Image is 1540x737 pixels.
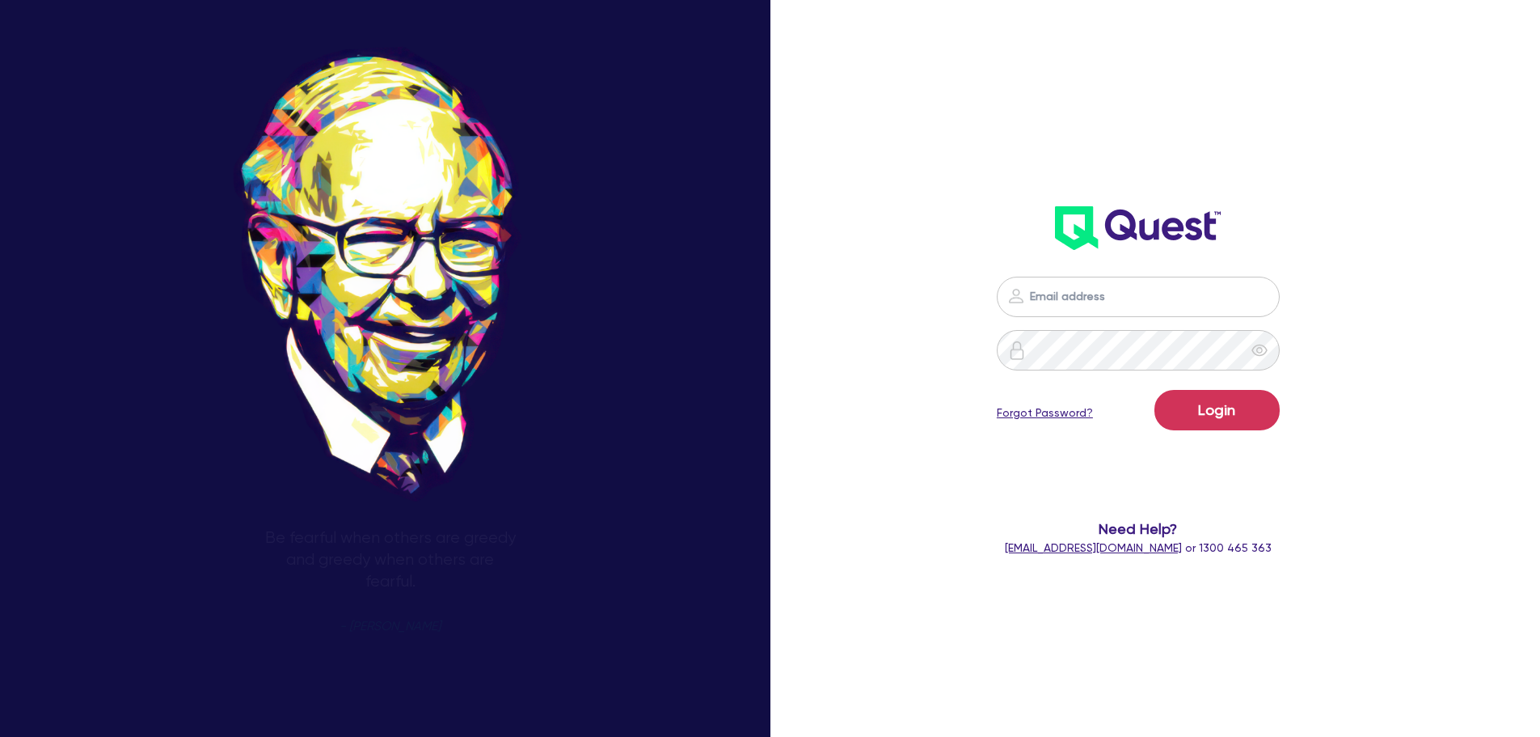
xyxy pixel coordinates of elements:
button: Login [1154,390,1280,430]
img: wH2k97JdezQIQAAAABJRU5ErkJggg== [1055,206,1221,250]
span: - [PERSON_NAME] [340,621,441,633]
span: Need Help? [932,518,1345,540]
span: or 1300 465 363 [1005,541,1272,554]
input: Email address [997,277,1280,317]
img: icon-password [1007,341,1027,360]
a: [EMAIL_ADDRESS][DOMAIN_NAME] [1005,541,1182,554]
img: icon-password [1006,286,1026,306]
span: eye [1251,342,1268,358]
a: Forgot Password? [997,405,1093,421]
